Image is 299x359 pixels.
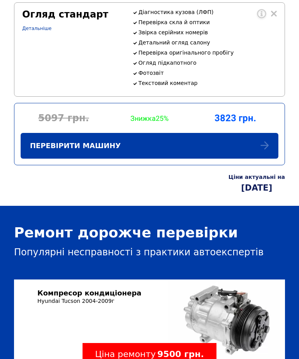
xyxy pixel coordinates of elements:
[37,298,149,304] div: Hyundai Tucson 2004-2009г
[229,174,285,180] div: Ціни актуальні на
[14,247,285,258] div: Популярні несправності з практики автоекспертів
[139,39,277,46] p: Детальний огляд салону
[95,349,157,359] div: Ціна ремонту
[139,29,277,35] p: Звірка серійних номерів
[139,9,277,15] p: Діагностика кузова (ЛФП)
[192,113,278,124] div: 3823 грн.
[229,183,285,193] div: [DATE]
[14,225,285,241] div: Ремонт дорожче перевірки
[139,80,277,86] p: Текстовий коментар
[156,114,169,122] span: 25%
[21,133,278,159] div: Перевірити машину
[37,289,149,297] div: Компресор кондиціонера
[22,9,123,20] div: Огляд стандарт
[157,349,204,359] div: 9500 грн.
[21,113,107,124] div: 5097 грн.
[139,50,277,56] p: Перевірка оригінального пробігу
[139,70,277,76] p: Фотозвіт
[22,26,51,31] a: Детальніше
[107,114,193,122] div: Знижка
[139,19,277,25] p: Перевірка скла й оптики
[139,60,277,66] p: Огляд підкапотного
